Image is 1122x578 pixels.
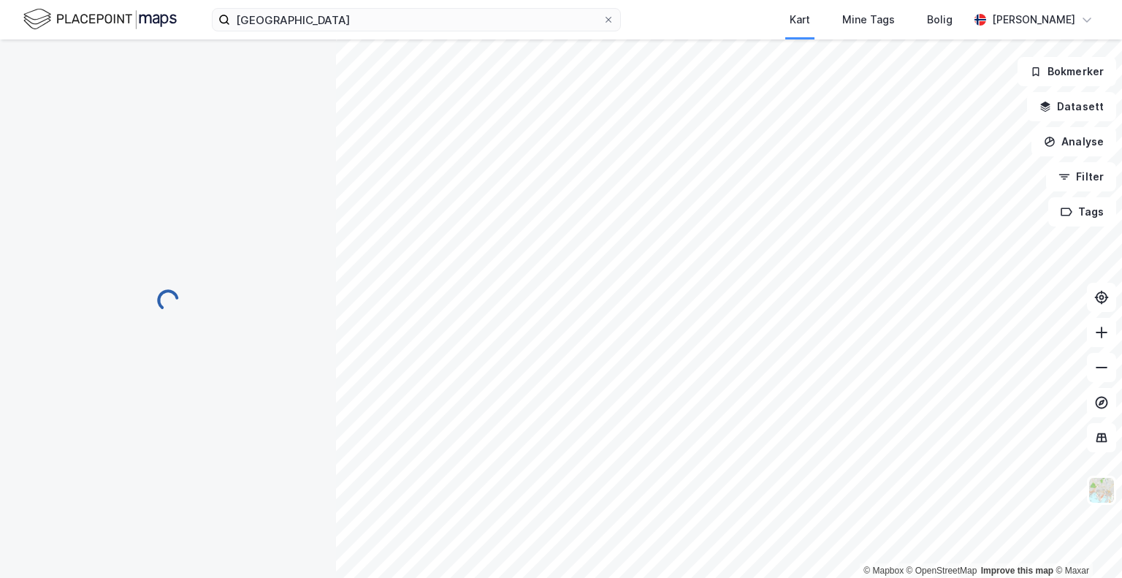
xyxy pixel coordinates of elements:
img: spinner.a6d8c91a73a9ac5275cf975e30b51cfb.svg [156,289,180,312]
button: Tags [1048,197,1116,227]
img: Z [1088,476,1115,504]
iframe: Chat Widget [1049,508,1122,578]
div: [PERSON_NAME] [992,11,1075,28]
div: Mine Tags [842,11,895,28]
button: Datasett [1027,92,1116,121]
button: Bokmerker [1018,57,1116,86]
div: Bolig [927,11,953,28]
div: Kart [790,11,810,28]
input: Søk på adresse, matrikkel, gårdeiere, leietakere eller personer [230,9,603,31]
div: Kontrollprogram for chat [1049,508,1122,578]
button: Filter [1046,162,1116,191]
a: Improve this map [981,566,1053,576]
a: OpenStreetMap [907,566,977,576]
img: logo.f888ab2527a4732fd821a326f86c7f29.svg [23,7,177,32]
a: Mapbox [863,566,904,576]
button: Analyse [1031,127,1116,156]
